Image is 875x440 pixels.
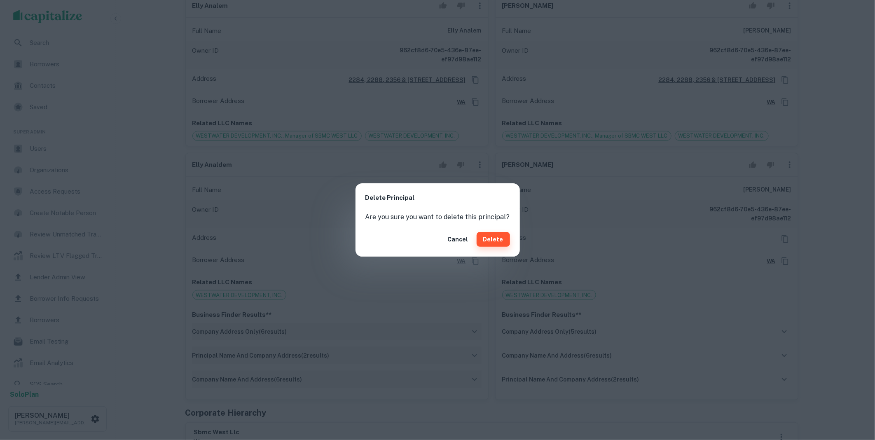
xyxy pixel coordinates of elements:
[445,232,472,247] button: Cancel
[834,374,875,414] iframe: Chat Widget
[356,183,520,213] h2: Delete Principal
[477,232,510,247] button: Delete
[365,212,510,222] p: Are you sure you want to delete this principal?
